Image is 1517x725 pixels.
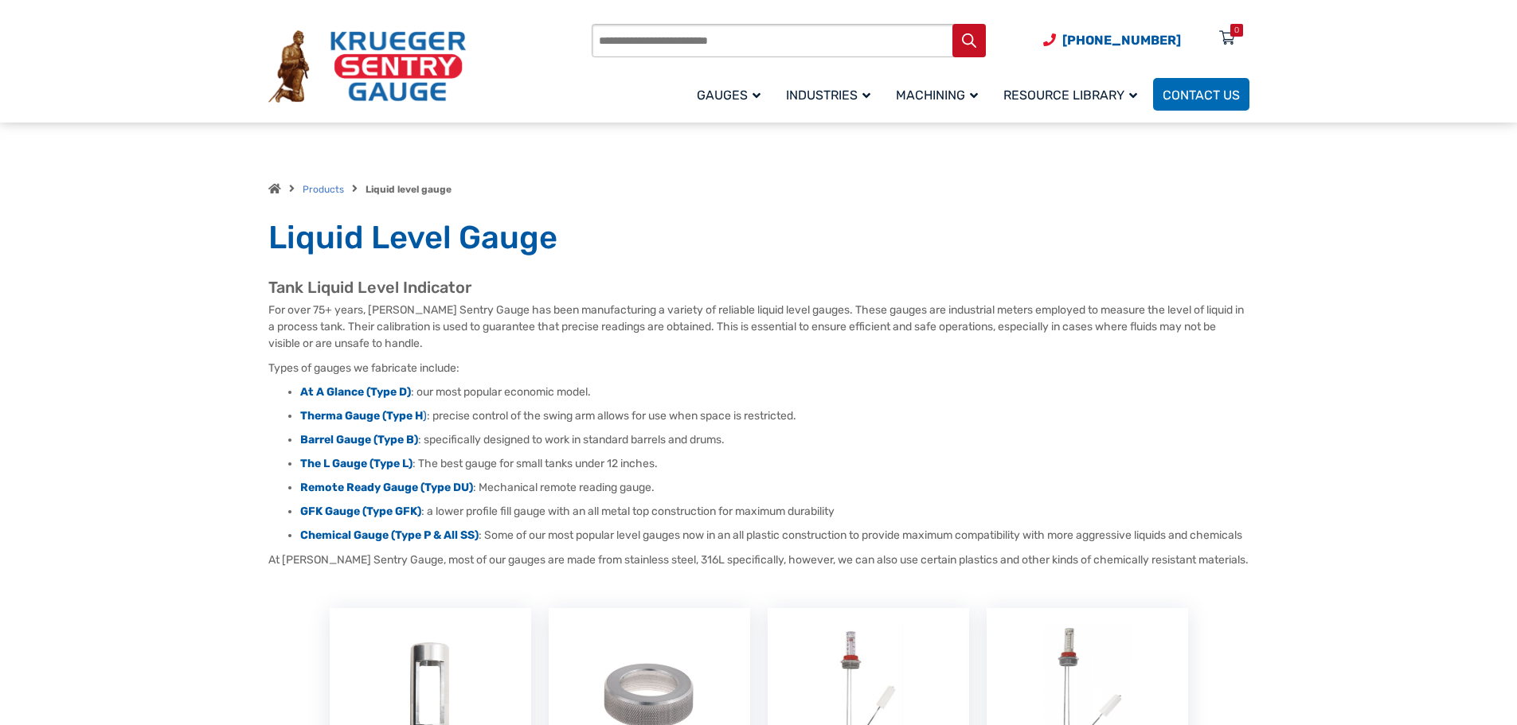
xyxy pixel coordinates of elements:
a: Chemical Gauge (Type P & All SS) [300,528,479,542]
a: GFK Gauge (Type GFK) [300,505,421,518]
li: : specifically designed to work in standard barrels and drums. [300,432,1249,448]
a: Machining [886,76,994,113]
li: : Mechanical remote reading gauge. [300,480,1249,496]
p: At [PERSON_NAME] Sentry Gauge, most of our gauges are made from stainless steel, 316L specificall... [268,552,1249,568]
img: Krueger Sentry Gauge [268,30,466,103]
h1: Liquid Level Gauge [268,218,1249,258]
a: Therma Gauge (Type H) [300,409,427,423]
a: At A Glance (Type D) [300,385,411,399]
p: Types of gauges we fabricate include: [268,360,1249,376]
div: 0 [1234,24,1239,37]
li: : a lower profile fill gauge with an all metal top construction for maximum durability [300,504,1249,520]
li: : our most popular economic model. [300,384,1249,400]
a: The L Gauge (Type L) [300,457,412,470]
h2: Tank Liquid Level Indicator [268,278,1249,298]
span: Gauges [697,88,760,103]
a: Gauges [687,76,776,113]
a: Products [303,184,344,195]
span: [PHONE_NUMBER] [1062,33,1181,48]
li: : The best gauge for small tanks under 12 inches. [300,456,1249,472]
strong: Therma Gauge (Type H [300,409,423,423]
a: Resource Library [994,76,1153,113]
a: Phone Number (920) 434-8860 [1043,30,1181,50]
li: : Some of our most popular level gauges now in an all plastic construction to provide maximum com... [300,528,1249,544]
a: Industries [776,76,886,113]
li: : precise control of the swing arm allows for use when space is restricted. [300,408,1249,424]
a: Barrel Gauge (Type B) [300,433,418,446]
a: Contact Us [1153,78,1249,111]
span: Industries [786,88,870,103]
a: Remote Ready Gauge (Type DU) [300,481,473,494]
span: Machining [896,88,978,103]
span: Resource Library [1003,88,1137,103]
span: Contact Us [1163,88,1240,103]
strong: Liquid level gauge [366,184,452,195]
p: For over 75+ years, [PERSON_NAME] Sentry Gauge has been manufacturing a variety of reliable liqui... [268,302,1249,352]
